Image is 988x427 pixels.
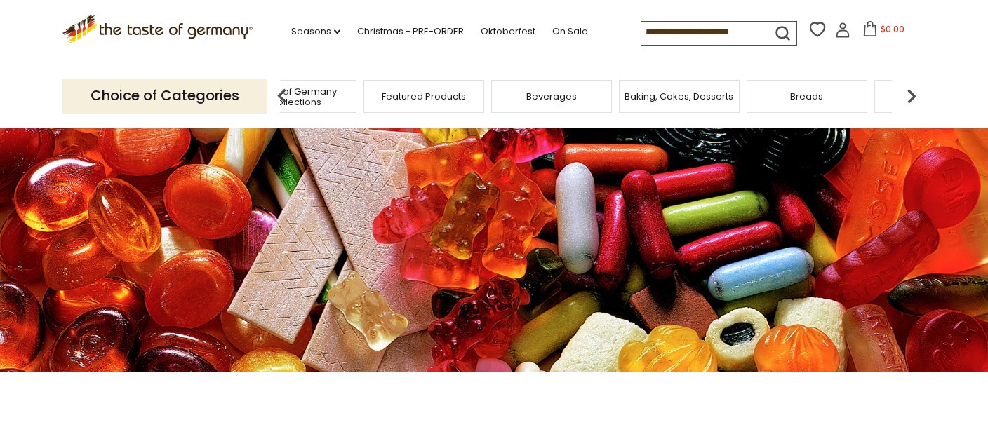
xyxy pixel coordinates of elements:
span: $0.00 [881,23,904,35]
img: next arrow [897,82,926,110]
a: Baking, Cakes, Desserts [625,91,733,102]
img: previous arrow [268,82,296,110]
a: Featured Products [382,91,466,102]
a: On Sale [552,24,588,39]
a: Oktoberfest [481,24,535,39]
button: $0.00 [853,21,913,42]
a: Seasons [291,24,340,39]
a: Breads [790,91,823,102]
a: Taste of Germany Collections [240,86,352,107]
a: Beverages [526,91,577,102]
p: Choice of Categories [62,79,267,113]
a: Christmas - PRE-ORDER [357,24,464,39]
